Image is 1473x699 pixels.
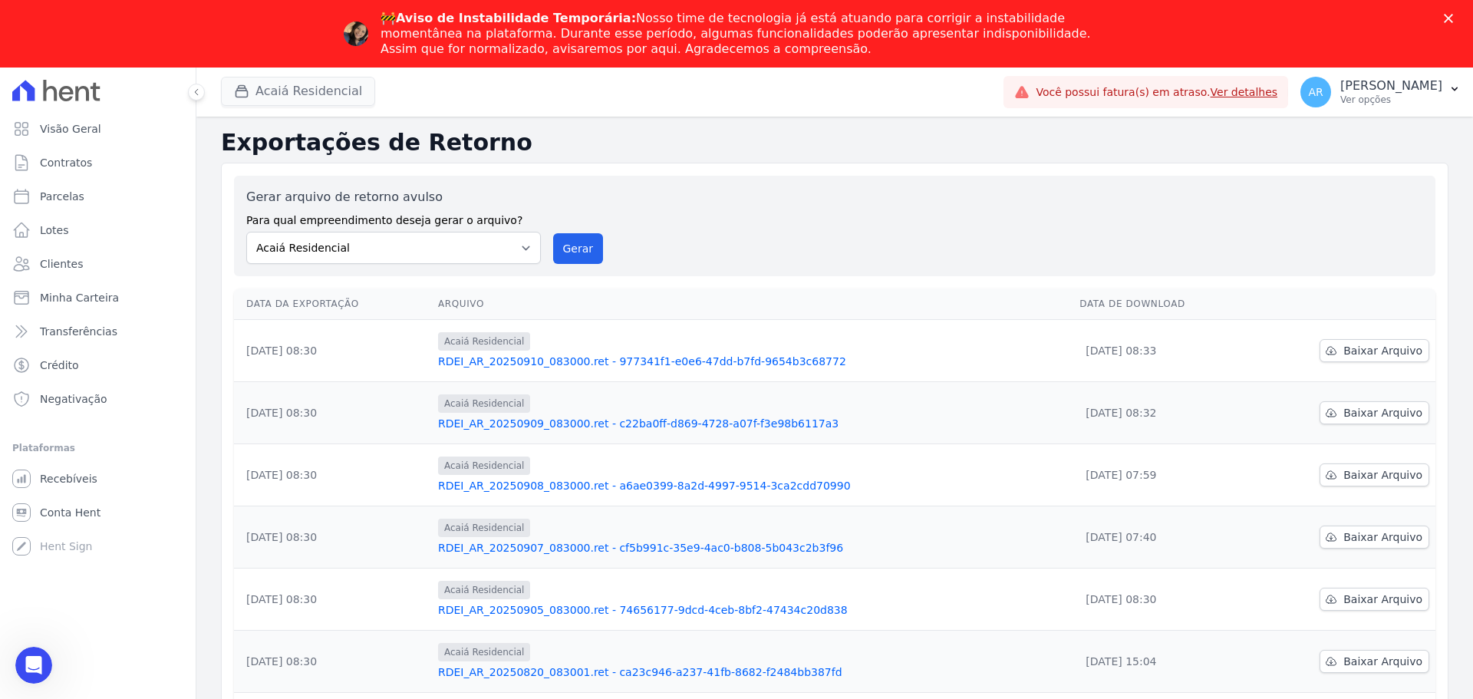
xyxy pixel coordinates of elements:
[438,664,1067,680] a: RDEI_AR_20250820_083001.ret - ca23c946-a237-41fb-8682-f2484bb387fd
[1340,78,1442,94] p: [PERSON_NAME]
[438,581,530,599] span: Acaiá Residencial
[234,320,432,382] td: [DATE] 08:30
[234,444,432,506] td: [DATE] 08:30
[221,129,1448,157] h2: Exportações de Retorno
[1320,650,1429,673] a: Baixar Arquivo
[438,540,1067,556] a: RDEI_AR_20250907_083000.ret - cf5b991c-35e9-4ac0-b808-5b043c2b3f96
[1320,339,1429,362] a: Baixar Arquivo
[15,647,52,684] iframe: Intercom live chat
[438,519,530,537] span: Acaiá Residencial
[1320,401,1429,424] a: Baixar Arquivo
[234,289,432,320] th: Data da Exportação
[1320,463,1429,486] a: Baixar Arquivo
[40,324,117,339] span: Transferências
[438,457,530,475] span: Acaiá Residencial
[6,114,189,144] a: Visão Geral
[1211,86,1278,98] a: Ver detalhes
[1343,405,1422,420] span: Baixar Arquivo
[432,289,1073,320] th: Arquivo
[234,382,432,444] td: [DATE] 08:30
[396,11,636,25] b: Aviso de Instabilidade Temporária:
[246,206,541,229] label: Para qual empreendimento deseja gerar o arquivo?
[1073,444,1251,506] td: [DATE] 07:59
[6,215,189,246] a: Lotes
[6,384,189,414] a: Negativação
[1308,87,1323,97] span: AR
[1073,506,1251,569] td: [DATE] 07:40
[234,506,432,569] td: [DATE] 08:30
[1444,14,1459,23] div: Fechar
[40,358,79,373] span: Crédito
[1343,529,1422,545] span: Baixar Arquivo
[6,249,189,279] a: Clientes
[1288,71,1473,114] button: AR [PERSON_NAME] Ver opções
[6,181,189,212] a: Parcelas
[1073,289,1251,320] th: Data de Download
[6,316,189,347] a: Transferências
[1320,526,1429,549] a: Baixar Arquivo
[1343,654,1422,669] span: Baixar Arquivo
[1340,94,1442,106] p: Ver opções
[1036,84,1277,101] span: Você possui fatura(s) em atraso.
[40,290,119,305] span: Minha Carteira
[40,223,69,238] span: Lotes
[438,478,1067,493] a: RDEI_AR_20250908_083000.ret - a6ae0399-8a2d-4997-9514-3ca2cdd70990
[6,463,189,494] a: Recebíveis
[438,643,530,661] span: Acaiá Residencial
[344,21,368,46] img: Profile image for Adriane
[40,256,83,272] span: Clientes
[438,332,530,351] span: Acaiá Residencial
[1343,467,1422,483] span: Baixar Arquivo
[221,77,375,106] button: Acaiá Residencial
[12,439,183,457] div: Plataformas
[6,282,189,313] a: Minha Carteira
[40,189,84,204] span: Parcelas
[381,11,1105,57] div: 🚧 Nosso time de tecnologia já está atuando para corrigir a instabilidade momentânea na plataforma...
[246,188,541,206] label: Gerar arquivo de retorno avulso
[40,391,107,407] span: Negativação
[234,569,432,631] td: [DATE] 08:30
[438,354,1067,369] a: RDEI_AR_20250910_083000.ret - 977341f1-e0e6-47dd-b7fd-9654b3c68772
[234,631,432,693] td: [DATE] 08:30
[1343,592,1422,607] span: Baixar Arquivo
[1073,631,1251,693] td: [DATE] 15:04
[6,147,189,178] a: Contratos
[1320,588,1429,611] a: Baixar Arquivo
[438,416,1067,431] a: RDEI_AR_20250909_083000.ret - c22ba0ff-d869-4728-a07f-f3e98b6117a3
[1073,382,1251,444] td: [DATE] 08:32
[40,121,101,137] span: Visão Geral
[40,155,92,170] span: Contratos
[438,394,530,413] span: Acaiá Residencial
[6,497,189,528] a: Conta Hent
[40,505,101,520] span: Conta Hent
[553,233,604,264] button: Gerar
[438,602,1067,618] a: RDEI_AR_20250905_083000.ret - 74656177-9dcd-4ceb-8bf2-47434c20d838
[1073,320,1251,382] td: [DATE] 08:33
[40,471,97,486] span: Recebíveis
[6,350,189,381] a: Crédito
[1073,569,1251,631] td: [DATE] 08:30
[1343,343,1422,358] span: Baixar Arquivo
